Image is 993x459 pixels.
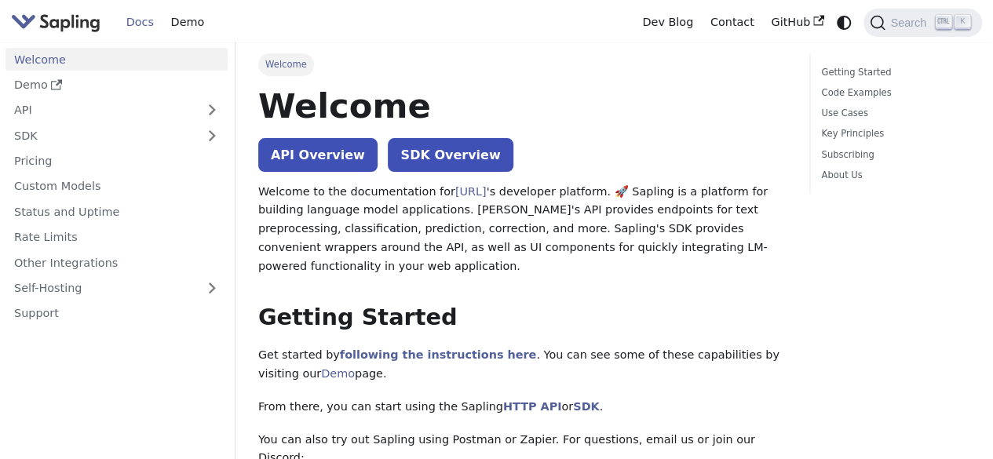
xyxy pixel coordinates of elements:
a: SDK [573,400,599,413]
a: HTTP API [503,400,562,413]
p: Get started by . You can see some of these capabilities by visiting our page. [258,346,787,384]
p: From there, you can start using the Sapling or . [258,398,787,417]
a: Subscribing [821,148,965,162]
button: Expand sidebar category 'SDK' [196,124,228,147]
a: Self-Hosting [5,277,228,300]
a: GitHub [762,10,832,35]
a: Rate Limits [5,226,228,249]
a: Docs [118,10,162,35]
a: Sapling.ai [11,11,106,34]
a: Dev Blog [633,10,701,35]
a: Other Integrations [5,251,228,274]
a: Getting Started [821,65,965,80]
a: Welcome [5,48,228,71]
button: Search (Ctrl+K) [863,9,981,37]
a: Pricing [5,150,228,173]
h1: Welcome [258,85,787,127]
a: following the instructions here [340,348,536,361]
a: Key Principles [821,126,965,141]
a: Demo [162,10,213,35]
a: Custom Models [5,175,228,198]
a: Demo [321,367,355,380]
a: Support [5,302,228,325]
a: SDK [5,124,196,147]
span: Welcome [258,53,314,75]
a: API Overview [258,138,378,172]
a: About Us [821,168,965,183]
span: Search [885,16,936,29]
a: API [5,99,196,122]
button: Expand sidebar category 'API' [196,99,228,122]
a: SDK Overview [388,138,513,172]
a: Code Examples [821,86,965,100]
h2: Getting Started [258,304,787,332]
a: Use Cases [821,106,965,121]
kbd: K [955,15,970,29]
a: [URL] [455,185,487,198]
a: Contact [702,10,763,35]
p: Welcome to the documentation for 's developer platform. 🚀 Sapling is a platform for building lang... [258,183,787,276]
a: Demo [5,74,228,97]
nav: Breadcrumbs [258,53,787,75]
img: Sapling.ai [11,11,100,34]
a: Status and Uptime [5,200,228,223]
button: Switch between dark and light mode (currently system mode) [833,11,856,34]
